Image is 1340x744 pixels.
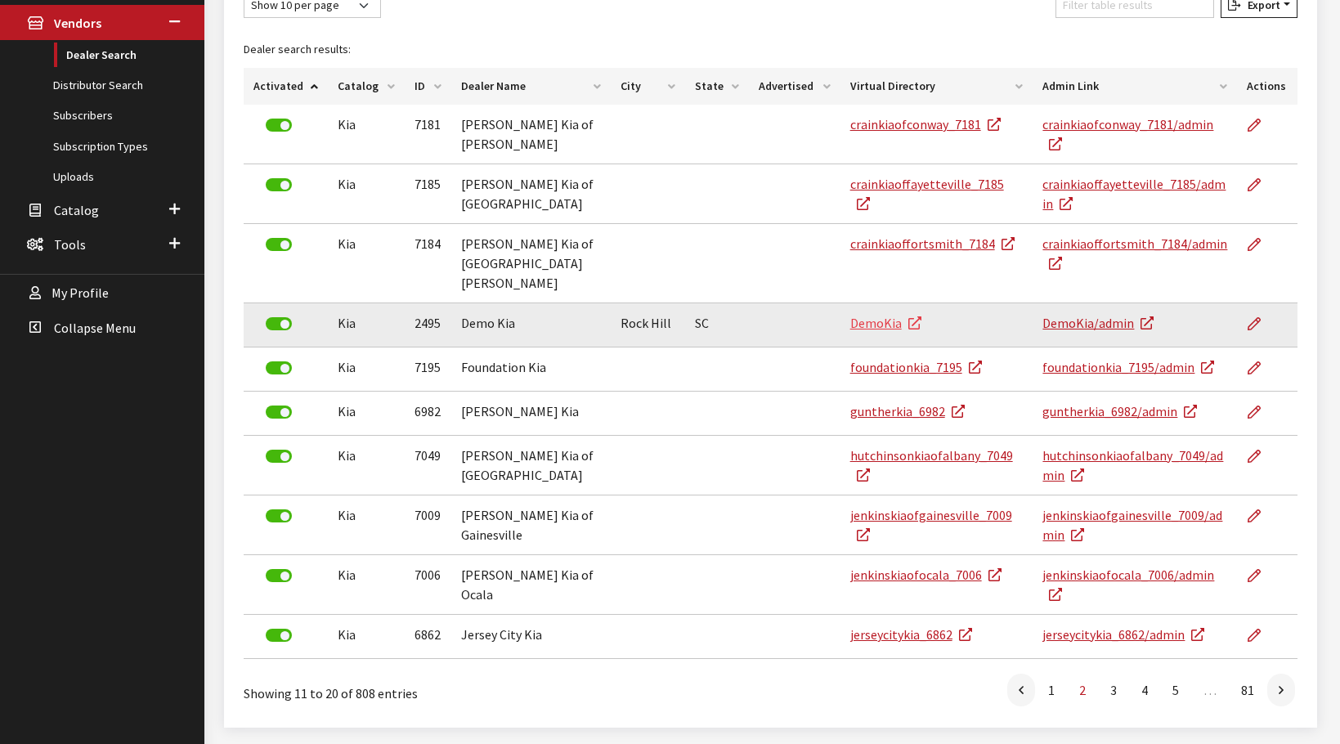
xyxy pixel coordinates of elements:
caption: Dealer search results: [244,31,1297,68]
a: Edit Dealer [1247,555,1275,596]
a: Edit Dealer [1247,436,1275,477]
label: Deactivate Dealer [266,406,292,419]
a: 4 [1130,674,1159,706]
a: 1 [1037,674,1066,706]
th: City: activate to sort column ascending [611,68,685,105]
a: jenkinskiaofgainesville_7009 [850,507,1012,543]
td: Rock Hill [611,303,685,347]
td: Kia [328,105,405,164]
td: [PERSON_NAME] Kia of [GEOGRAPHIC_DATA] [451,164,611,224]
td: [PERSON_NAME] Kia of Gainesville [451,495,611,555]
td: [PERSON_NAME] Kia [451,392,611,436]
a: crainkiaofconway_7181 [850,116,1001,132]
td: 7006 [405,555,451,615]
label: Deactivate Dealer [266,238,292,251]
span: Vendors [54,16,101,32]
a: crainkiaofconway_7181/admin [1042,116,1213,152]
label: Deactivate Dealer [266,178,292,191]
th: Activated: activate to sort column ascending [244,68,328,105]
a: hutchinsonkiaofalbany_7049/admin [1042,447,1223,483]
a: guntherkia_6982 [850,403,965,419]
td: Kia [328,164,405,224]
a: DemoKia/admin [1042,315,1154,331]
th: ID: activate to sort column ascending [405,68,451,105]
td: 7181 [405,105,451,164]
a: 81 [1230,674,1266,706]
a: jenkinskiaofocala_7006 [850,567,1002,583]
td: [PERSON_NAME] Kia of [PERSON_NAME] [451,105,611,164]
a: Edit Dealer [1247,347,1275,388]
th: Actions [1237,68,1297,105]
span: My Profile [52,285,109,302]
a: Edit Dealer [1247,105,1275,146]
th: State: activate to sort column ascending [685,68,750,105]
td: Kia [328,224,405,303]
a: crainkiaoffayetteville_7185/admin [1042,176,1226,212]
td: 7185 [405,164,451,224]
label: Deactivate Dealer [266,509,292,522]
a: 2 [1068,674,1097,706]
a: Edit Dealer [1247,303,1275,344]
td: 7009 [405,495,451,555]
td: [PERSON_NAME] Kia of [GEOGRAPHIC_DATA][PERSON_NAME] [451,224,611,303]
a: Edit Dealer [1247,164,1275,205]
th: Virtual Directory: activate to sort column ascending [840,68,1033,105]
td: 7184 [405,224,451,303]
td: [PERSON_NAME] Kia of [GEOGRAPHIC_DATA] [451,436,611,495]
a: jenkinskiaofgainesville_7009/admin [1042,507,1222,543]
a: 3 [1099,674,1128,706]
td: 2495 [405,303,451,347]
td: Kia [328,303,405,347]
a: 5 [1161,674,1190,706]
td: Foundation Kia [451,347,611,392]
label: Deactivate Dealer [266,629,292,642]
td: Kia [328,436,405,495]
span: Collapse Menu [54,320,136,336]
label: Deactivate Dealer [266,317,292,330]
a: crainkiaoffayetteville_7185 [850,176,1004,212]
a: crainkiaoffortsmith_7184 [850,235,1015,252]
th: Advertised: activate to sort column ascending [749,68,840,105]
a: hutchinsonkiaofalbany_7049 [850,447,1013,483]
td: Kia [328,555,405,615]
div: Showing 11 to 20 of 808 entries [244,672,671,703]
a: DemoKia [850,315,921,331]
label: Deactivate Dealer [266,119,292,132]
th: Catalog: activate to sort column ascending [328,68,405,105]
td: Demo Kia [451,303,611,347]
a: jerseycitykia_6862 [850,626,972,643]
td: Kia [328,615,405,659]
td: SC [685,303,750,347]
label: Deactivate Dealer [266,569,292,582]
a: Edit Dealer [1247,495,1275,536]
td: [PERSON_NAME] Kia of Ocala [451,555,611,615]
a: jenkinskiaofocala_7006/admin [1042,567,1214,603]
a: foundationkia_7195/admin [1042,359,1214,375]
td: 6862 [405,615,451,659]
a: crainkiaoffortsmith_7184/admin [1042,235,1227,271]
span: Catalog [54,202,99,218]
td: Jersey City Kia [451,615,611,659]
label: Deactivate Dealer [266,361,292,374]
td: 7049 [405,436,451,495]
td: Kia [328,495,405,555]
td: 7195 [405,347,451,392]
th: Admin Link: activate to sort column ascending [1033,68,1237,105]
a: Edit Dealer [1247,224,1275,265]
span: Tools [54,236,86,253]
a: Edit Dealer [1247,615,1275,656]
a: Edit Dealer [1247,392,1275,433]
label: Deactivate Dealer [266,450,292,463]
a: guntherkia_6982/admin [1042,403,1197,419]
a: foundationkia_7195 [850,359,982,375]
a: jerseycitykia_6862/admin [1042,626,1204,643]
th: Dealer Name: activate to sort column ascending [451,68,611,105]
td: 6982 [405,392,451,436]
td: Kia [328,347,405,392]
td: Kia [328,392,405,436]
